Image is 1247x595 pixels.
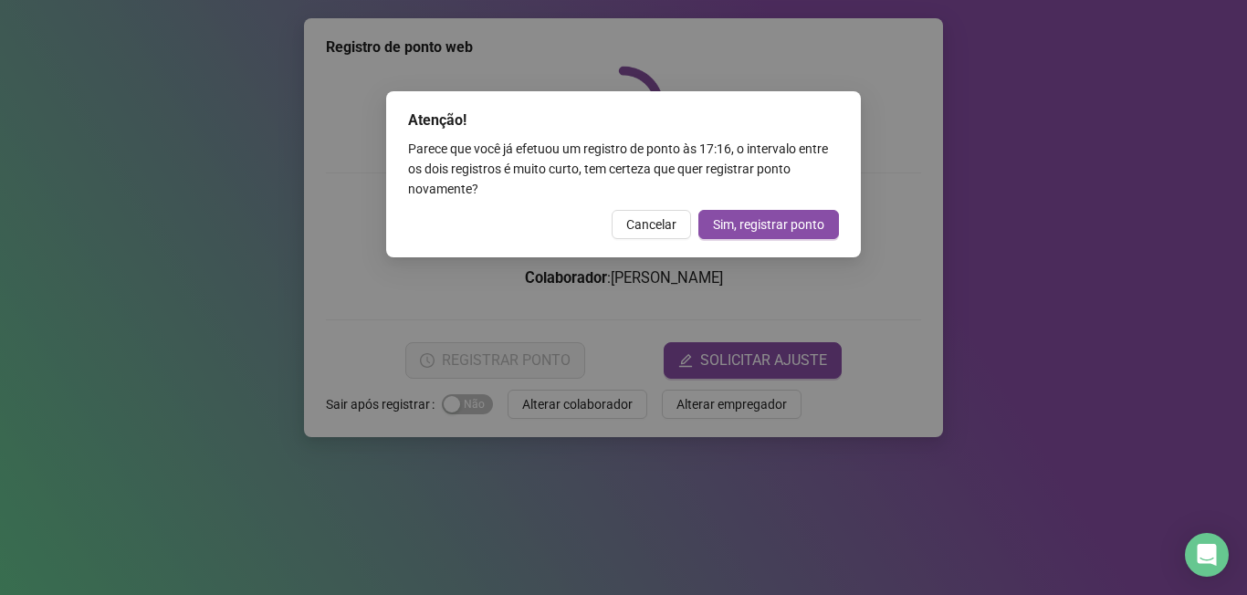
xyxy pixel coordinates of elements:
[408,110,839,131] div: Atenção!
[612,210,691,239] button: Cancelar
[1185,533,1229,577] div: Open Intercom Messenger
[713,214,824,235] span: Sim, registrar ponto
[408,139,839,199] div: Parece que você já efetuou um registro de ponto às 17:16 , o intervalo entre os dois registros é ...
[626,214,676,235] span: Cancelar
[698,210,839,239] button: Sim, registrar ponto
